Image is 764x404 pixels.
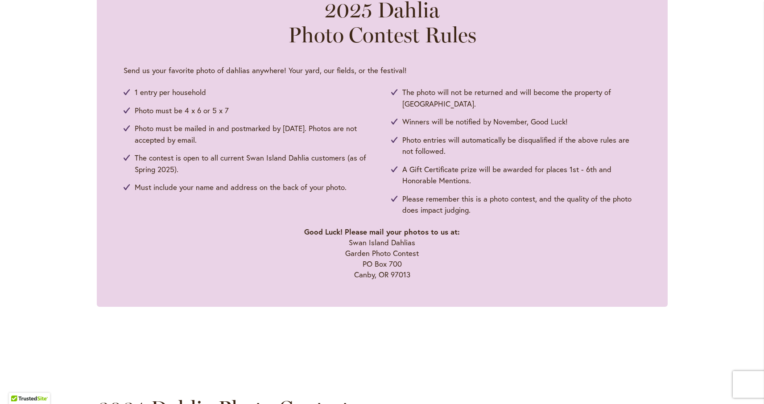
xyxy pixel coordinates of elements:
[402,134,641,157] span: Photo entries will automatically be disqualified if the above rules are not followed.
[402,116,568,128] span: Winners will be notified by November, Good Luck!
[402,87,641,109] span: The photo will not be returned and will become the property of [GEOGRAPHIC_DATA].
[135,87,206,98] span: 1 entry per household
[402,193,641,216] span: Please remember this is a photo contest, and the quality of the photo does impact judging.
[304,227,460,237] strong: Good Luck! Please mail your photos to us at:
[135,105,229,116] span: Photo must be 4 x 6 or 5 x 7
[135,123,373,145] span: Photo must be mailed in and postmarked by [DATE]. Photos are not accepted by email.
[124,65,641,76] p: Send us your favorite photo of dahlias anywhere! Your yard, our fields, or the festival!
[402,164,641,186] span: A Gift Certificate prize will be awarded for places 1st - 6th and Honorable Mentions.
[135,181,347,193] span: Must include your name and address on the back of your photo.
[135,152,373,175] span: The contest is open to all current Swan Island Dahlia customers (as of Spring 2025).
[124,227,641,280] p: Swan Island Dahlias Garden Photo Contest PO Box 700 Canby, OR 97013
